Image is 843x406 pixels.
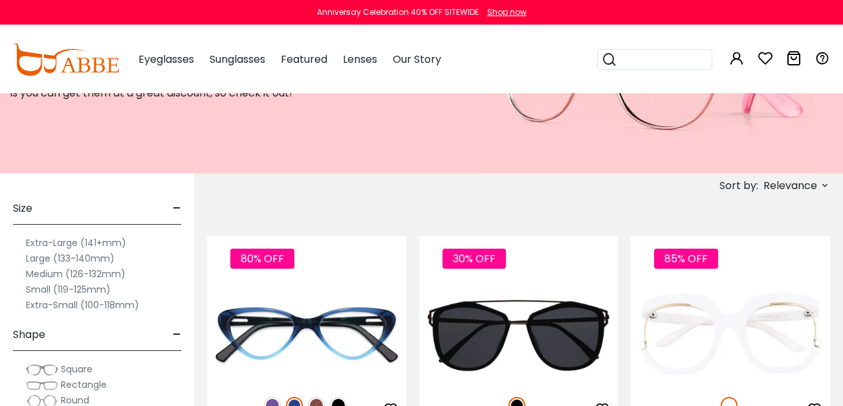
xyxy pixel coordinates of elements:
span: Sunglasses [210,52,265,67]
span: Square [61,363,93,376]
span: Rectangle [61,378,107,391]
img: Blue Hannah - Acetate ,Universal Bridge Fit [207,283,406,383]
span: Shape [13,319,45,350]
img: Rectangle.png [26,379,58,392]
span: Size [13,193,32,224]
span: Sort by: [719,178,758,193]
span: 30% OFF [443,249,506,269]
span: Relevance [763,174,817,197]
span: Eyeglasses [138,52,194,67]
span: 85% OFF [654,249,718,269]
span: Featured [281,52,327,67]
div: Anniversay Celebration 40% OFF SITEWIDE [317,6,479,18]
label: Extra-Small (100-118mm) [26,297,139,313]
div: Shop now [487,6,527,18]
span: Lenses [343,52,377,67]
img: abbeglasses.com [13,43,119,76]
img: Black Lydia - Combination,Metal,TR ,Universal Bridge Fit [419,283,619,383]
img: Square.png [26,363,58,376]
span: 80% OFF [230,249,294,269]
span: - [173,193,181,224]
span: Our Story [393,52,441,67]
label: Extra-Large (141+mm) [26,235,126,251]
a: Shop now [481,6,527,17]
span: - [173,319,181,350]
img: White Logoate - Plastic ,Universal Bridge Fit [631,283,830,383]
label: Medium (126-132mm) [26,266,126,282]
label: Small (119-125mm) [26,282,111,297]
label: Large (133-140mm) [26,251,115,266]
